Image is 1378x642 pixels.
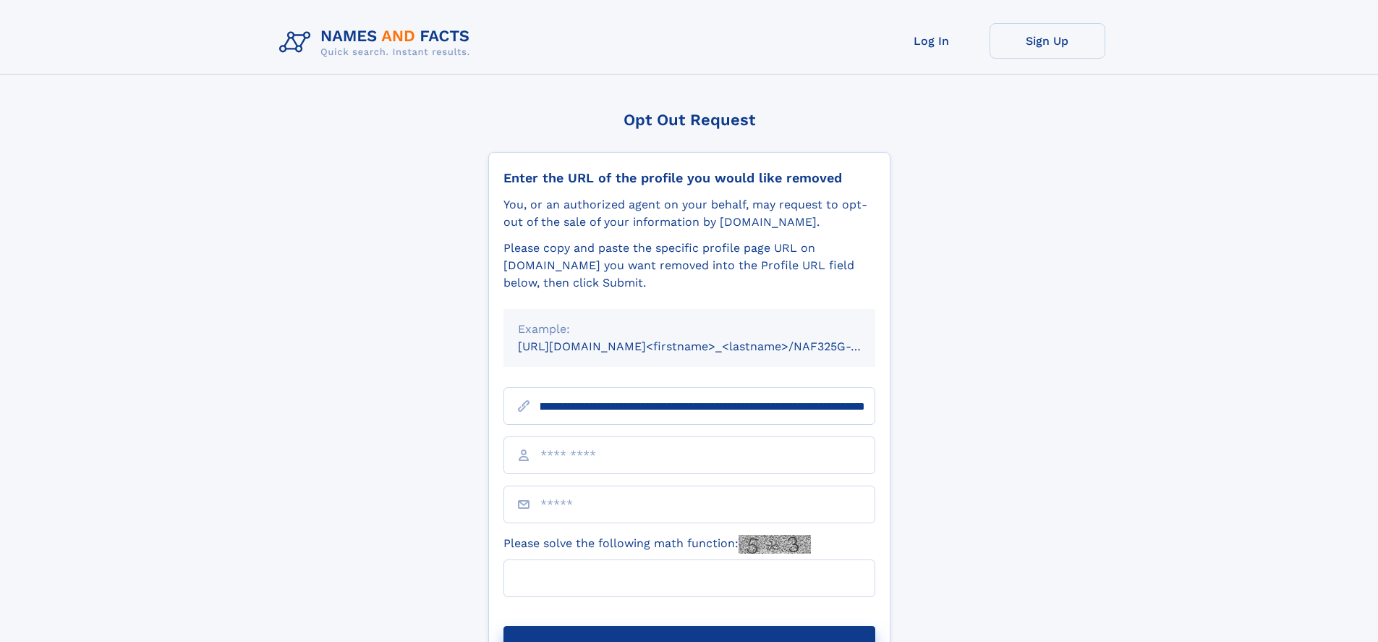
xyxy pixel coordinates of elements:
[518,339,903,353] small: [URL][DOMAIN_NAME]<firstname>_<lastname>/NAF325G-xxxxxxxx
[273,23,482,62] img: Logo Names and Facts
[503,535,811,554] label: Please solve the following math function:
[503,170,875,186] div: Enter the URL of the profile you would like removed
[488,111,890,129] div: Opt Out Request
[503,196,875,231] div: You, or an authorized agent on your behalf, may request to opt-out of the sale of your informatio...
[503,240,875,292] div: Please copy and paste the specific profile page URL on [DOMAIN_NAME] you want removed into the Pr...
[518,321,861,338] div: Example:
[874,23,990,59] a: Log In
[990,23,1105,59] a: Sign Up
